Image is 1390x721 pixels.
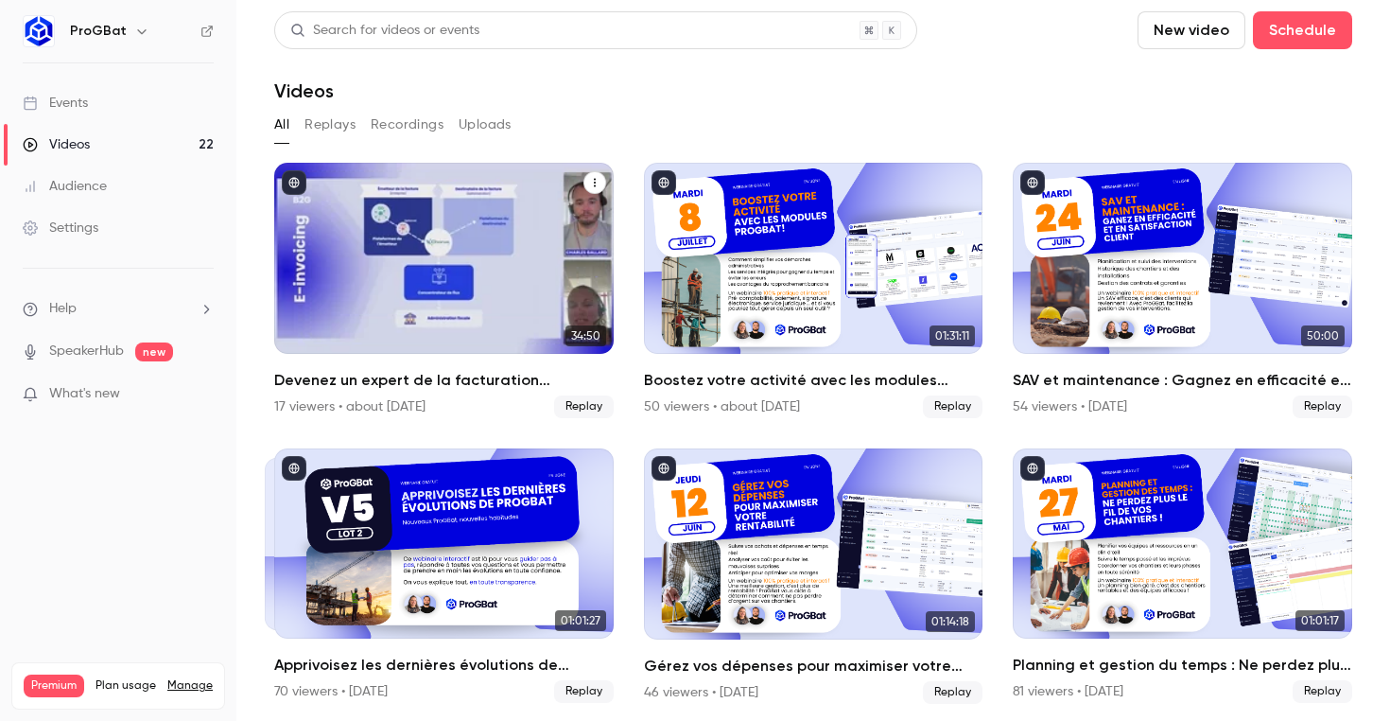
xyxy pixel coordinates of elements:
h6: ProGBat [70,22,127,41]
li: Gérez vos dépenses pour maximiser votre rentabilité [644,448,983,704]
span: 50:00 [1301,325,1345,346]
h2: Gérez vos dépenses pour maximiser votre rentabilité [644,655,983,677]
a: 01:01:17Planning et gestion du temps : Ne perdez plus le fil de vos chantiers !81 viewers • [DATE... [1013,448,1352,704]
a: 01:31:11Boostez votre activité avec les modules ProGBat !50 viewers • about [DATE]Replay [644,163,983,418]
img: ProGBat [24,16,54,46]
span: Replay [1293,680,1352,703]
button: published [652,170,676,195]
span: 34:50 [565,325,606,346]
span: Replay [923,681,982,704]
a: 01:01:2701:01:27Apprivoisez les dernières évolutions de ProGBat70 viewers • [DATE]Replay [274,448,614,704]
a: 50:00SAV et maintenance : Gagnez en efficacité et en satisfaction client54 viewers • [DATE]Replay [1013,163,1352,418]
span: Premium [24,675,84,697]
li: help-dropdown-opener [23,299,214,319]
span: Plan usage [96,678,156,694]
h2: Apprivoisez les dernières évolutions de ProGBat [274,654,614,677]
li: SAV et maintenance : Gagnez en efficacité et en satisfaction client [1013,163,1352,418]
span: new [135,343,173,361]
button: published [1020,456,1045,481]
span: Replay [554,396,614,418]
button: published [282,170,306,195]
span: 01:01:27 [555,610,606,631]
a: 01:14:18Gérez vos dépenses pour maximiser votre rentabilité46 viewers • [DATE]Replay [644,448,983,704]
span: Replay [554,680,614,703]
div: Search for videos or events [290,21,479,41]
h2: Devenez un expert de la facturation électronique 🚀 [274,369,614,392]
button: Replays [304,110,356,140]
button: New video [1138,11,1245,49]
iframe: Noticeable Trigger [191,386,214,403]
div: 54 viewers • [DATE] [1013,397,1127,416]
h2: Boostez votre activité avec les modules ProGBat ! [644,369,983,392]
div: 50 viewers • about [DATE] [644,397,800,416]
div: Events [23,94,88,113]
div: 46 viewers • [DATE] [644,683,758,702]
div: 17 viewers • about [DATE] [274,397,426,416]
span: What's new [49,384,120,404]
button: published [652,456,676,481]
button: Schedule [1253,11,1352,49]
button: published [1020,170,1045,195]
span: Replay [1293,396,1352,418]
span: 01:01:17 [1295,610,1345,631]
li: Boostez votre activité avec les modules ProGBat ! [644,163,983,418]
div: Settings [23,219,98,237]
a: 34:50Devenez un expert de la facturation électronique 🚀17 viewers • about [DATE]Replay [274,163,614,418]
button: Recordings [371,110,443,140]
li: Apprivoisez les dernières évolutions de ProGBat [274,448,614,704]
div: Videos [23,135,90,154]
button: All [274,110,289,140]
section: Videos [274,11,1352,710]
li: Planning et gestion du temps : Ne perdez plus le fil de vos chantiers ! [1013,448,1352,704]
span: 01:14:18 [926,611,975,632]
span: Help [49,299,77,319]
a: SpeakerHub [49,342,124,361]
h1: Videos [274,79,334,102]
button: published [282,456,306,481]
a: Manage [167,678,213,694]
li: Devenez un expert de la facturation électronique 🚀 [274,163,614,418]
button: Uploads [459,110,512,140]
div: Audience [23,177,107,196]
div: 81 viewers • [DATE] [1013,682,1123,701]
span: 01:31:11 [930,325,975,346]
span: Replay [923,396,982,418]
div: 70 viewers • [DATE] [274,682,388,701]
h2: SAV et maintenance : Gagnez en efficacité et en satisfaction client [1013,369,1352,392]
h2: Planning et gestion du temps : Ne perdez plus le fil de vos chantiers ! [1013,654,1352,677]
